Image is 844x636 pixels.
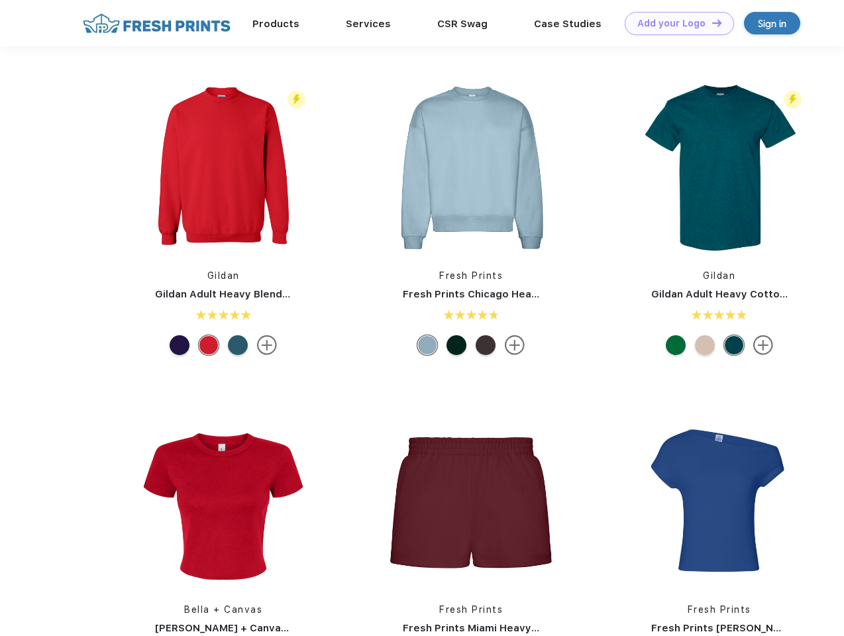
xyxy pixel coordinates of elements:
a: Gildan [207,270,240,281]
a: Fresh Prints [688,604,751,615]
div: Purple [170,335,189,355]
img: flash_active_toggle.svg [288,91,305,109]
img: more.svg [257,335,277,355]
div: Antiqu Jade Dome [724,335,744,355]
div: Red [199,335,219,355]
img: DT [712,19,721,26]
a: Fresh Prints [439,604,503,615]
img: func=resize&h=266 [631,79,808,256]
a: Gildan Adult Heavy Cotton T-Shirt [651,288,823,300]
a: Fresh Prints [439,270,503,281]
div: Legion Blue [228,335,248,355]
img: func=resize&h=266 [135,79,311,256]
a: Bella + Canvas [184,604,262,615]
div: Dark Chocolate mto [476,335,496,355]
div: Add your Logo [637,18,706,29]
img: func=resize&h=266 [631,413,808,590]
a: Sign in [744,12,800,34]
div: Slate Blue [417,335,437,355]
img: flash_active_toggle.svg [784,91,802,109]
div: Antiq Irish Grn [666,335,686,355]
a: Fresh Prints Chicago Heavyweight Crewneck [403,288,631,300]
a: Gildan [703,270,735,281]
div: Sand [695,335,715,355]
a: Products [252,18,299,30]
a: Gildan Adult Heavy Blend Adult 8 Oz. 50/50 Fleece Crew [155,288,439,300]
img: func=resize&h=266 [383,79,559,256]
img: fo%20logo%202.webp [79,12,235,35]
div: Sign in [758,16,786,31]
img: more.svg [505,335,525,355]
a: Fresh Prints Miami Heavyweight Shorts [403,622,603,634]
img: more.svg [753,335,773,355]
img: func=resize&h=266 [135,413,311,590]
a: [PERSON_NAME] + Canvas [DEMOGRAPHIC_DATA]' Micro Ribbed Baby Tee [155,622,526,634]
div: Forest Green mto [447,335,466,355]
img: func=resize&h=266 [383,413,559,590]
